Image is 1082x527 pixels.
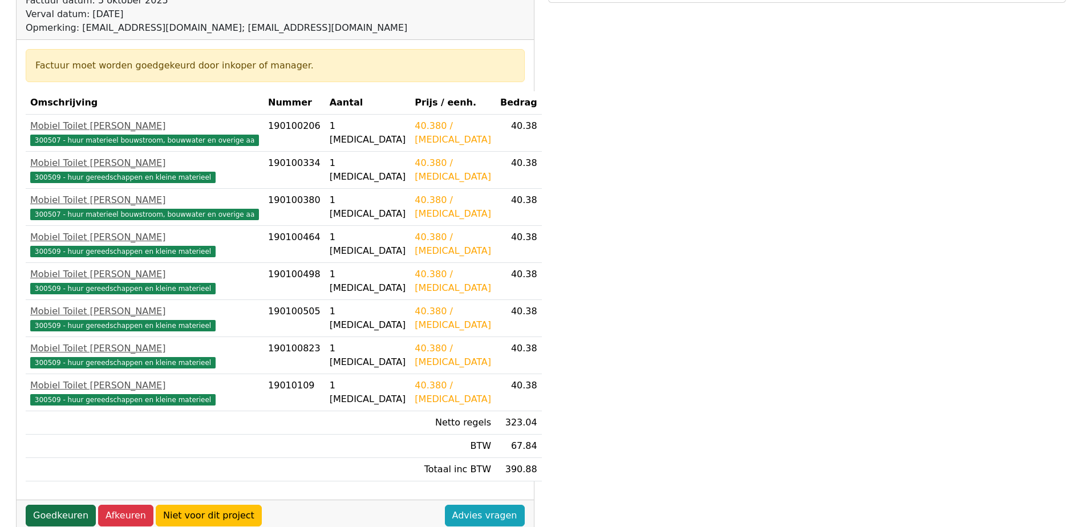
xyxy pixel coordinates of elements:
div: 1 [MEDICAL_DATA] [330,119,406,147]
span: 300509 - huur gereedschappen en kleine materieel [30,320,216,331]
div: 40.380 / [MEDICAL_DATA] [415,267,491,295]
div: Mobiel Toilet [PERSON_NAME] [30,230,259,244]
td: 40.38 [496,189,542,226]
div: 1 [MEDICAL_DATA] [330,267,406,295]
div: Mobiel Toilet [PERSON_NAME] [30,342,259,355]
th: Nummer [264,91,325,115]
a: Mobiel Toilet [PERSON_NAME]300509 - huur gereedschappen en kleine materieel [30,230,259,258]
td: 40.38 [496,337,542,374]
div: 40.380 / [MEDICAL_DATA] [415,342,491,369]
span: 300509 - huur gereedschappen en kleine materieel [30,357,216,368]
th: Prijs / eenh. [410,91,496,115]
td: 67.84 [496,435,542,458]
a: Mobiel Toilet [PERSON_NAME]300509 - huur gereedschappen en kleine materieel [30,379,259,406]
div: Mobiel Toilet [PERSON_NAME] [30,156,259,170]
div: 40.380 / [MEDICAL_DATA] [415,119,491,147]
div: 1 [MEDICAL_DATA] [330,379,406,406]
td: 190100334 [264,152,325,189]
a: Mobiel Toilet [PERSON_NAME]300509 - huur gereedschappen en kleine materieel [30,156,259,184]
a: Afkeuren [98,505,153,526]
td: 40.38 [496,300,542,337]
span: 300509 - huur gereedschappen en kleine materieel [30,172,216,183]
div: Opmerking: [EMAIL_ADDRESS][DOMAIN_NAME]; [EMAIL_ADDRESS][DOMAIN_NAME] [26,21,407,35]
th: Omschrijving [26,91,264,115]
div: 1 [MEDICAL_DATA] [330,305,406,332]
div: Factuur moet worden goedgekeurd door inkoper of manager. [35,59,515,72]
div: 1 [MEDICAL_DATA] [330,156,406,184]
a: Mobiel Toilet [PERSON_NAME]300509 - huur gereedschappen en kleine materieel [30,342,259,369]
td: 323.04 [496,411,542,435]
td: 190100823 [264,337,325,374]
div: Mobiel Toilet [PERSON_NAME] [30,305,259,318]
span: 300507 - huur materieel bouwstroom, bouwwater en overige aa [30,135,259,146]
span: 300509 - huur gereedschappen en kleine materieel [30,283,216,294]
td: 40.38 [496,263,542,300]
th: Aantal [325,91,411,115]
a: Niet voor dit project [156,505,262,526]
div: Verval datum: [DATE] [26,7,407,21]
a: Mobiel Toilet [PERSON_NAME]300507 - huur materieel bouwstroom, bouwwater en overige aa [30,119,259,147]
div: 40.380 / [MEDICAL_DATA] [415,230,491,258]
div: 1 [MEDICAL_DATA] [330,342,406,369]
td: 190100206 [264,115,325,152]
td: 19010109 [264,374,325,411]
td: Netto regels [410,411,496,435]
td: 40.38 [496,374,542,411]
a: Mobiel Toilet [PERSON_NAME]300507 - huur materieel bouwstroom, bouwwater en overige aa [30,193,259,221]
div: Mobiel Toilet [PERSON_NAME] [30,193,259,207]
td: 40.38 [496,115,542,152]
td: 190100498 [264,263,325,300]
td: 190100380 [264,189,325,226]
div: 1 [MEDICAL_DATA] [330,193,406,221]
td: 40.38 [496,152,542,189]
div: 40.380 / [MEDICAL_DATA] [415,379,491,406]
td: 190100464 [264,226,325,263]
div: 40.380 / [MEDICAL_DATA] [415,305,491,332]
span: 300509 - huur gereedschappen en kleine materieel [30,246,216,257]
div: 40.380 / [MEDICAL_DATA] [415,156,491,184]
a: Goedkeuren [26,505,96,526]
td: 40.38 [496,226,542,263]
a: Mobiel Toilet [PERSON_NAME]300509 - huur gereedschappen en kleine materieel [30,305,259,332]
div: Mobiel Toilet [PERSON_NAME] [30,267,259,281]
td: Totaal inc BTW [410,458,496,481]
td: 390.88 [496,458,542,481]
a: Advies vragen [445,505,525,526]
div: 40.380 / [MEDICAL_DATA] [415,193,491,221]
span: 300507 - huur materieel bouwstroom, bouwwater en overige aa [30,209,259,220]
td: 190100505 [264,300,325,337]
span: 300509 - huur gereedschappen en kleine materieel [30,394,216,406]
div: 1 [MEDICAL_DATA] [330,230,406,258]
div: Mobiel Toilet [PERSON_NAME] [30,379,259,392]
a: Mobiel Toilet [PERSON_NAME]300509 - huur gereedschappen en kleine materieel [30,267,259,295]
th: Bedrag [496,91,542,115]
div: Mobiel Toilet [PERSON_NAME] [30,119,259,133]
td: BTW [410,435,496,458]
